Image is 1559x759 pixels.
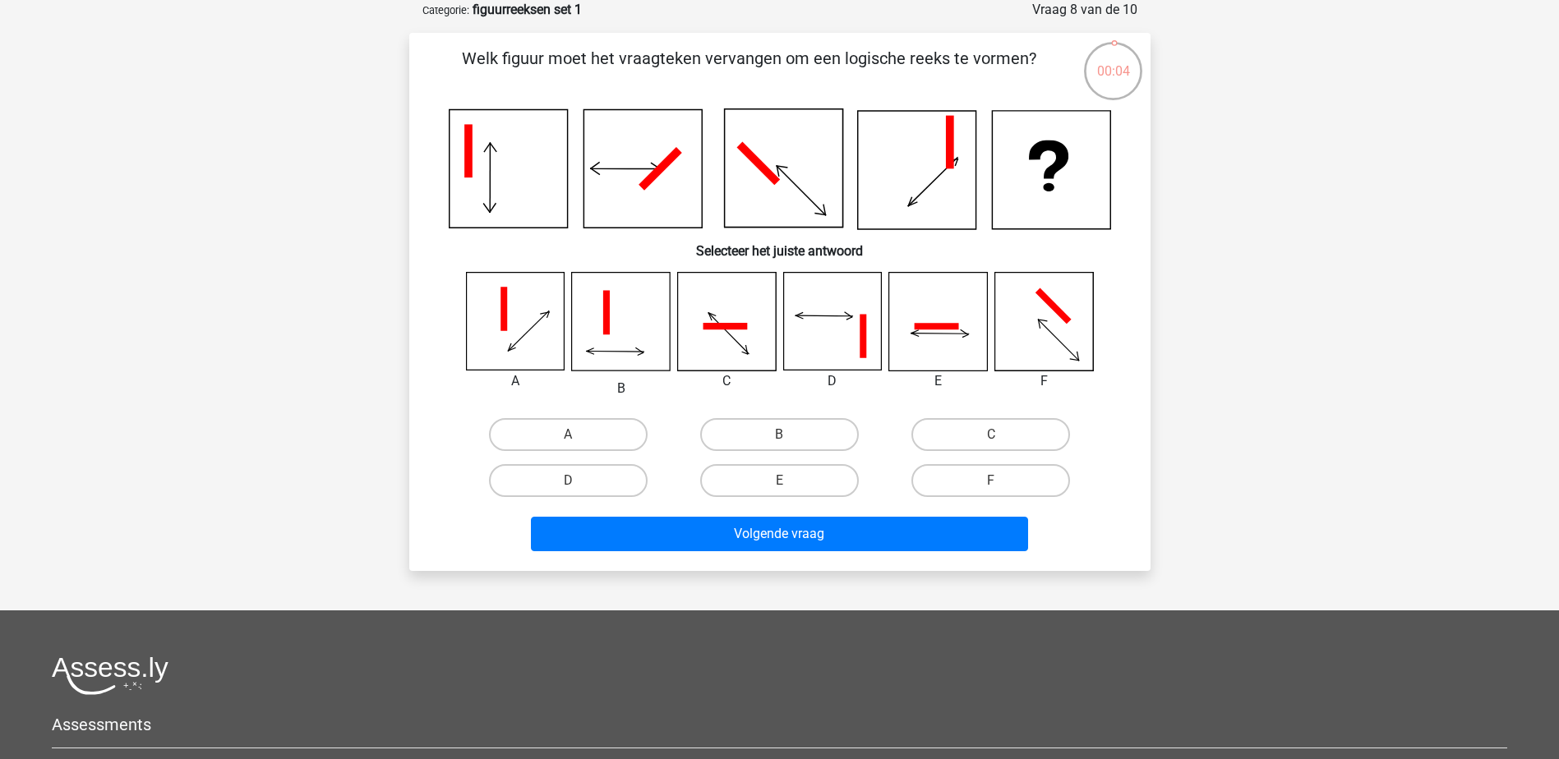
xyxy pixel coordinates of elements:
div: C [665,371,789,391]
label: A [489,418,648,451]
div: E [876,371,1000,391]
div: 00:04 [1082,40,1144,81]
div: A [454,371,578,391]
h6: Selecteer het juiste antwoord [436,230,1124,259]
p: Welk figuur moet het vraagteken vervangen om een logische reeks te vormen? [436,46,1063,95]
div: F [982,371,1106,391]
div: D [771,371,895,391]
button: Volgende vraag [531,517,1028,551]
label: C [911,418,1070,451]
div: B [559,379,683,398]
small: Categorie: [422,4,469,16]
strong: figuurreeksen set 1 [473,2,582,17]
img: Assessly logo [52,656,168,695]
h5: Assessments [52,715,1507,734]
label: D [489,464,648,497]
label: B [700,418,859,451]
label: E [700,464,859,497]
label: F [911,464,1070,497]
